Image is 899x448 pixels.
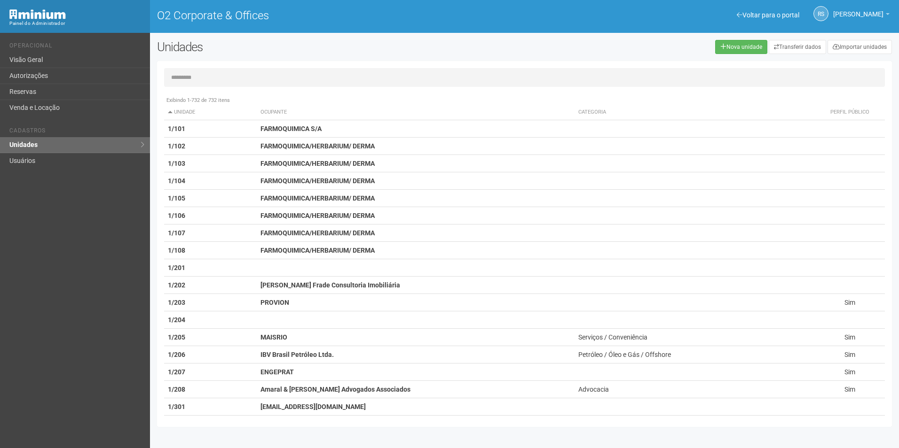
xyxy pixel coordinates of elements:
[260,194,375,202] strong: FARMOQUIMICA/HERBARIUM/ DERMA
[260,229,375,237] strong: FARMOQUIMICA/HERBARIUM/ DERMA
[833,1,883,18] span: Rayssa Soares Ribeiro
[168,177,185,185] strong: 1/104
[157,40,455,54] h2: Unidades
[168,316,185,324] strong: 1/204
[168,281,185,289] strong: 1/202
[260,142,375,150] strong: FARMOQUIMICA/HERBARIUM/ DERMA
[168,333,185,341] strong: 1/205
[575,381,815,398] td: Advocacia
[260,160,375,167] strong: FARMOQUIMICA/HERBARIUM/ DERMA
[260,333,287,341] strong: MAISRIO
[168,229,185,237] strong: 1/107
[168,212,185,219] strong: 1/106
[813,6,828,21] a: RS
[715,40,767,54] a: Nova unidade
[168,264,185,271] strong: 1/201
[164,105,257,120] th: Unidade: activate to sort column descending
[260,299,289,306] strong: PROVION
[9,19,143,28] div: Painel do Administrador
[260,368,294,376] strong: ENGEPRAT
[260,212,375,219] strong: FARMOQUIMICA/HERBARIUM/ DERMA
[260,403,366,410] strong: [EMAIL_ADDRESS][DOMAIN_NAME]
[168,160,185,167] strong: 1/103
[9,9,66,19] img: Minium
[168,386,185,393] strong: 1/208
[9,42,143,52] li: Operacional
[260,247,375,254] strong: FARMOQUIMICA/HERBARIUM/ DERMA
[168,299,185,306] strong: 1/203
[260,177,375,185] strong: FARMOQUIMICA/HERBARIUM/ DERMA
[844,299,855,306] span: Sim
[164,96,885,105] div: Exibindo 1-732 de 732 itens
[769,40,826,54] a: Transferir dados
[168,125,185,132] strong: 1/101
[257,105,575,120] th: Ocupante: activate to sort column ascending
[168,142,185,150] strong: 1/102
[844,351,855,358] span: Sim
[844,386,855,393] span: Sim
[828,40,892,54] a: Importar unidades
[168,194,185,202] strong: 1/105
[260,281,400,289] strong: [PERSON_NAME] Frade Consultoria Imobiliária
[575,346,815,363] td: Petróleo / Óleo e Gás / Offshore
[157,9,518,22] h1: O2 Corporate & Offices
[815,105,885,120] th: Perfil público: activate to sort column ascending
[168,351,185,358] strong: 1/206
[833,12,890,19] a: [PERSON_NAME]
[737,11,799,19] a: Voltar para o portal
[575,329,815,346] td: Serviços / Conveniência
[844,368,855,376] span: Sim
[844,333,855,341] span: Sim
[168,247,185,254] strong: 1/108
[168,403,185,410] strong: 1/301
[575,105,815,120] th: Categoria: activate to sort column ascending
[260,386,410,393] strong: Amaral & [PERSON_NAME] Advogados Associados
[260,125,322,132] strong: FARMOQUIMICA S/A
[575,416,815,433] td: Contabilidade
[260,351,334,358] strong: IBV Brasil Petróleo Ltda.
[9,127,143,137] li: Cadastros
[168,368,185,376] strong: 1/207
